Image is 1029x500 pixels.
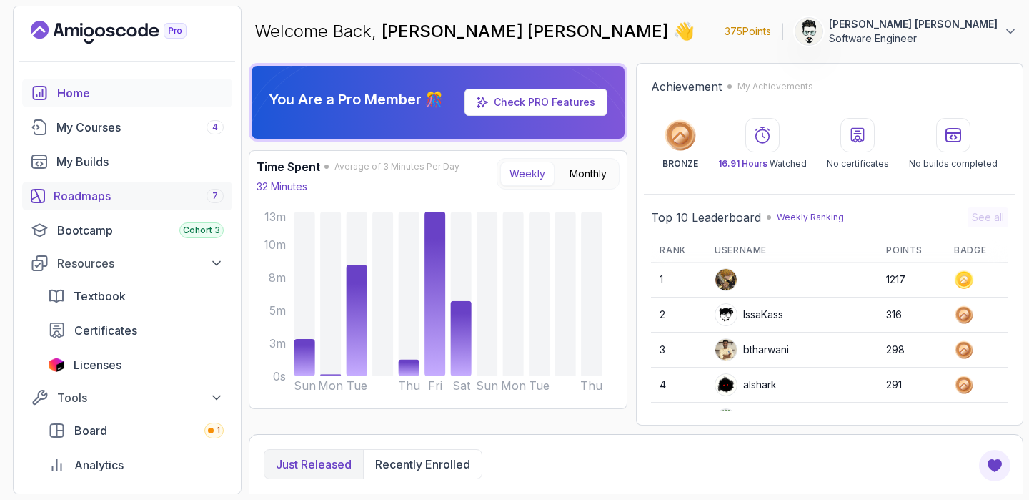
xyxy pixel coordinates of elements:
p: No certificates [827,158,889,170]
tspan: 8m [269,270,286,285]
tspan: 10m [264,237,286,252]
p: 32 Minutes [257,180,307,194]
p: 375 Points [725,24,771,39]
td: 298 [878,333,945,368]
td: 1217 [878,263,945,298]
td: 4 [651,368,706,403]
img: user profile image [715,339,737,361]
p: No builds completed [909,158,998,170]
tspan: Sun [476,378,498,393]
a: builds [22,147,232,176]
tspan: Mon [501,378,526,393]
div: Bootcamp [57,222,224,239]
div: kzanxavier [715,408,795,431]
th: Points [878,239,945,263]
p: You Are a Pro Member 🎊 [269,89,443,109]
th: Badge [945,239,1008,263]
div: btharwani [715,338,789,361]
div: Roadmaps [54,187,224,205]
span: 4 [212,122,218,133]
a: board [39,416,232,445]
a: Landing page [31,21,219,44]
span: Analytics [74,456,124,474]
tspan: Thu [580,378,602,393]
p: Software Engineer [829,31,998,46]
tspan: Thu [398,378,420,393]
th: Username [706,239,878,263]
p: Just released [276,456,352,473]
h2: Top 10 Leaderboard [651,209,761,226]
img: user profile image [715,269,737,290]
button: Just released [264,450,363,479]
tspan: Sat [452,378,471,393]
button: Weekly [500,162,555,186]
tspan: 5m [269,303,286,318]
tspan: Sun [294,378,316,393]
tspan: Tue [529,378,550,393]
span: 7 [212,190,218,202]
button: See all [968,207,1008,227]
h3: Time Spent [257,158,320,175]
div: IssaKass [715,303,783,326]
tspan: Mon [318,378,343,393]
a: analytics [39,451,232,479]
a: textbook [39,282,232,310]
button: Open Feedback Button [978,448,1012,483]
p: Weekly Ranking [777,212,844,223]
a: bootcamp [22,216,232,245]
td: 2 [651,298,706,333]
td: 256 [878,403,945,438]
div: alshark [715,373,777,396]
button: Monthly [560,162,616,186]
img: user profile image [715,304,737,325]
span: Cohort 3 [183,225,220,236]
a: Check PRO Features [494,96,595,108]
h2: Achievement [651,78,722,95]
button: user profile image[PERSON_NAME] [PERSON_NAME]Software Engineer [795,17,1018,46]
img: default monster avatar [715,409,737,431]
a: courses [22,113,232,142]
span: 👋 [670,16,700,47]
tspan: 0s [273,369,286,383]
tspan: Tue [347,378,367,393]
button: Recently enrolled [363,450,482,479]
th: Rank [651,239,706,263]
span: Textbook [74,288,126,305]
p: [PERSON_NAME] [PERSON_NAME] [829,17,998,31]
p: Welcome Back, [254,20,695,43]
div: My Builds [56,153,224,170]
tspan: 3m [269,336,286,351]
span: Certificates [74,322,137,339]
span: Board [74,422,107,439]
span: 16.91 Hours [718,158,767,169]
td: 5 [651,403,706,438]
span: 1 [217,425,220,436]
td: 291 [878,368,945,403]
button: Tools [22,385,232,411]
td: 316 [878,298,945,333]
div: Home [57,84,224,102]
span: [PERSON_NAME] [PERSON_NAME] [382,21,673,41]
div: My Courses [56,119,224,136]
div: Tools [57,389,224,406]
span: Average of 3 Minutes Per Day [334,161,459,172]
p: My Achievements [737,81,813,92]
tspan: Fri [428,378,442,393]
a: home [22,79,232,107]
a: certificates [39,316,232,345]
p: Recently enrolled [375,456,470,473]
p: BRONZE [662,158,698,170]
span: Licenses [74,356,121,373]
div: Resources [57,255,224,272]
button: Resources [22,250,232,276]
p: Watched [718,158,807,170]
a: roadmaps [22,182,232,210]
tspan: 13m [264,210,286,224]
a: licenses [39,351,232,379]
a: Check PRO Features [464,89,607,116]
td: 3 [651,333,706,368]
img: user profile image [795,18,822,45]
img: jetbrains icon [48,358,65,372]
img: user profile image [715,374,737,396]
td: 1 [651,263,706,298]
